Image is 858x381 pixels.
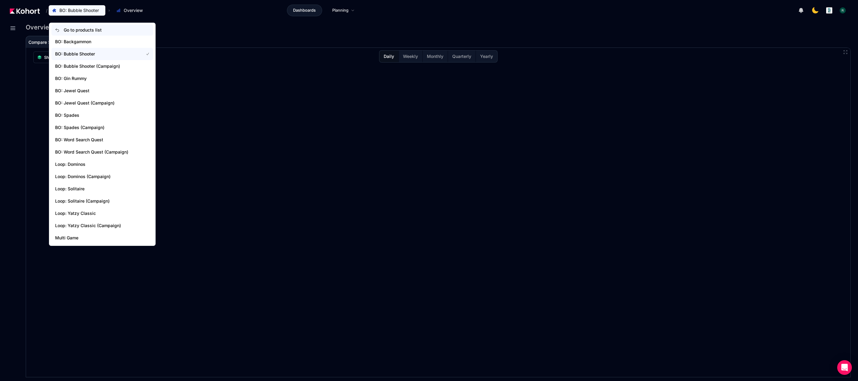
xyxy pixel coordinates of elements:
button: Showing: All [33,51,77,63]
a: BO: Gin Rummy [51,72,153,85]
span: Multi Game [55,235,136,241]
a: BO: Spades (Campaign) [51,121,153,134]
span: BO: Spades (Campaign) [55,124,136,131]
a: Go to products list [51,25,153,36]
span: Loop: Solitaire [55,186,136,192]
span: BO: Spades [55,112,136,118]
span: Daily [384,53,394,59]
a: BO: Jewel Quest [51,85,153,97]
a: BO: Backgammon [51,36,153,48]
a: Loop: Solitaire [51,183,153,195]
span: Loop: Dominos (Campaign) [55,173,136,180]
span: Quarterly [452,53,471,59]
span: Compare Scenarios [28,40,68,44]
button: Fullscreen [843,50,848,55]
button: BO: Bubble Shooter [49,5,105,16]
span: Planning [332,7,348,13]
button: Yearly [476,51,497,62]
div: Open Intercom Messenger [837,360,852,375]
h3: Overview [26,24,58,30]
span: Dashboards [293,7,316,13]
a: BO: Word Search Quest (Campaign) [51,146,153,158]
a: Loop: Dominos [51,158,153,170]
span: BO: Bubble Shooter [59,7,99,13]
a: Planning [326,5,361,16]
a: BO: Word Search Quest [51,134,153,146]
span: Go to products list [64,27,102,33]
span: Overview [124,7,143,13]
span: BO: Word Search Quest [55,137,136,143]
span: / [41,7,47,14]
a: BO: Bubble Shooter (Campaign) [51,60,153,72]
a: Loop: Solitaire (Campaign) [51,195,153,207]
span: BO: Bubble Shooter [55,51,136,57]
span: BO: Jewel Quest [55,88,136,94]
button: Quarterly [448,51,476,62]
span: Loop: Yatzy Classic (Campaign) [55,223,136,229]
span: Loop: Solitaire (Campaign) [55,198,136,204]
span: BO: Backgammon [55,39,136,45]
button: Monthly [422,51,448,62]
span: BO: Word Search Quest (Campaign) [55,149,136,155]
span: Loop: Dominos [55,161,136,167]
span: Weekly [403,53,418,59]
a: Loop: Yatzy Classic (Campaign) [51,219,153,232]
span: › [107,8,111,13]
span: Loop: Yatzy Classic [55,210,136,216]
a: Loop: Dominos (Campaign) [51,170,153,183]
span: Yearly [480,53,493,59]
button: Overview [113,5,149,16]
a: BO: Jewel Quest (Campaign) [51,97,153,109]
a: Loop: Yatzy Classic [51,207,153,219]
span: BO: Jewel Quest (Campaign) [55,100,136,106]
img: Kohort logo [10,8,40,14]
span: BO: Bubble Shooter (Campaign) [55,63,136,69]
button: Weekly [398,51,422,62]
span: Showing: All [44,54,67,60]
span: BO: Gin Rummy [55,75,136,82]
a: BO: Bubble Shooter [51,48,153,60]
a: BO: Spades [51,109,153,121]
button: Daily [379,51,398,62]
img: logo_logo_images_1_20240607072359498299_20240828135028712857.jpeg [826,7,832,13]
span: Monthly [427,53,443,59]
a: Dashboards [287,5,322,16]
a: Multi Game [51,232,153,244]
